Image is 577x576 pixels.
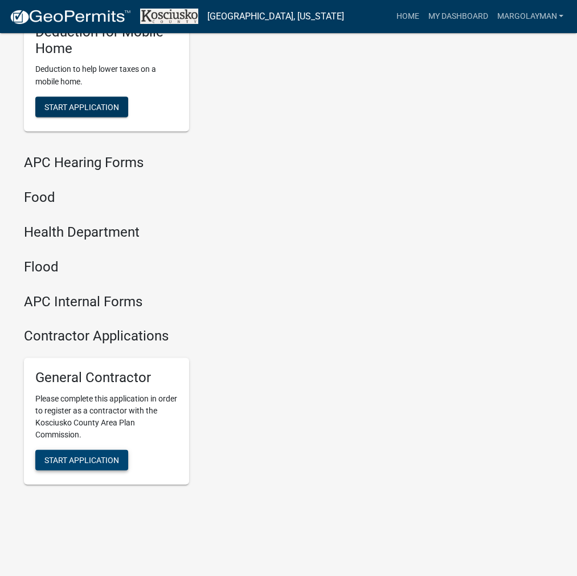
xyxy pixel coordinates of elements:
[24,293,371,310] h4: APC Internal Forms
[24,224,371,240] h4: Health Department
[207,7,344,26] a: [GEOGRAPHIC_DATA], [US_STATE]
[35,449,128,470] button: Start Application
[423,6,492,27] a: My Dashboard
[492,6,568,27] a: MARGOLAYMAN
[35,392,178,440] p: Please complete this application in order to register as a contractor with the Kosciusko County A...
[24,327,371,344] h4: Contractor Applications
[35,63,178,87] p: Deduction to help lower taxes on a mobile home.
[24,327,371,493] wm-workflow-list-section: Contractor Applications
[391,6,423,27] a: Home
[44,102,119,111] span: Start Application
[24,258,371,275] h4: Flood
[24,189,371,205] h4: Food
[44,455,119,464] span: Start Application
[35,369,178,386] h5: General Contractor
[24,154,371,171] h4: APC Hearing Forms
[35,96,128,117] button: Start Application
[140,9,198,24] img: Kosciusko County, Indiana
